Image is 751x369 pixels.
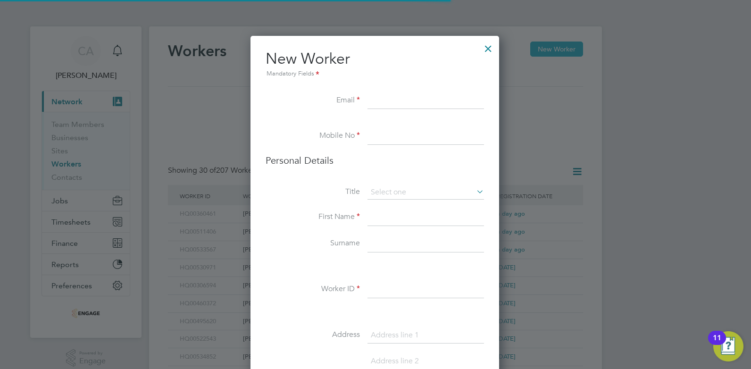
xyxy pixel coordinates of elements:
input: Select one [367,185,484,200]
label: Address [266,330,360,340]
label: Worker ID [266,284,360,294]
label: Email [266,95,360,105]
label: Title [266,187,360,197]
div: Mandatory Fields [266,69,484,79]
h2: New Worker [266,49,484,79]
input: Address line 1 [367,327,484,344]
button: Open Resource Center, 11 new notifications [713,331,743,361]
label: First Name [266,212,360,222]
label: Mobile No [266,131,360,141]
h3: Personal Details [266,154,484,167]
label: Surname [266,238,360,248]
div: 11 [713,338,721,350]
